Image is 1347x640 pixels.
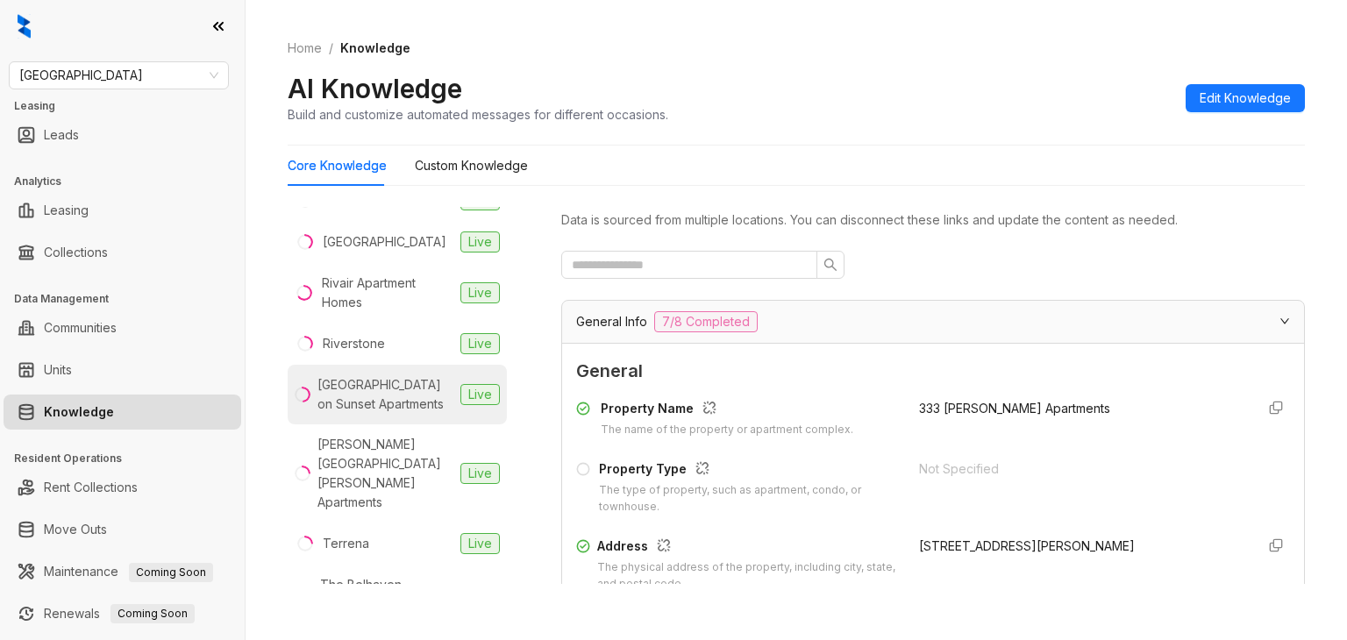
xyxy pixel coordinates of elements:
li: Knowledge [4,395,241,430]
li: Communities [4,310,241,345]
a: Rent Collections [44,470,138,505]
a: RenewalsComing Soon [44,596,195,631]
div: Build and customize automated messages for different occasions. [288,105,668,124]
button: Edit Knowledge [1186,84,1305,112]
span: General Info [576,312,647,331]
li: Leasing [4,193,241,228]
div: General Info7/8 Completed [562,301,1304,343]
li: Units [4,352,241,388]
h2: AI Knowledge [288,72,462,105]
a: Home [284,39,325,58]
div: [GEOGRAPHIC_DATA] [323,232,446,252]
div: Address [597,537,898,559]
span: expanded [1279,316,1290,326]
a: Communities [44,310,117,345]
a: Leads [44,117,79,153]
div: The type of property, such as apartment, condo, or townhouse. [599,482,897,516]
div: The Belhaven Apartments [320,575,453,614]
div: The name of the property or apartment complex. [601,422,853,438]
div: Not Specified [919,459,1241,479]
div: The physical address of the property, including city, state, and postal code. [597,559,898,593]
h3: Analytics [14,174,245,189]
span: Live [460,231,500,252]
li: Renewals [4,596,241,631]
li: Rent Collections [4,470,241,505]
span: 333 [PERSON_NAME] Apartments [919,401,1110,416]
a: Move Outs [44,512,107,547]
span: Live [460,282,500,303]
span: Coming Soon [110,604,195,623]
div: Rivair Apartment Homes [322,274,453,312]
span: search [823,258,837,272]
h3: Leasing [14,98,245,114]
li: Move Outs [4,512,241,547]
div: Custom Knowledge [415,156,528,175]
li: Collections [4,235,241,270]
li: Maintenance [4,554,241,589]
span: Live [460,533,500,554]
span: 7/8 Completed [654,311,758,332]
span: Live [460,384,500,405]
div: [PERSON_NAME][GEOGRAPHIC_DATA][PERSON_NAME] Apartments [317,435,453,512]
a: Leasing [44,193,89,228]
li: / [329,39,333,58]
li: Leads [4,117,241,153]
span: Live [460,463,500,484]
div: Riverstone [323,334,385,353]
div: Property Type [599,459,897,482]
a: Units [44,352,72,388]
h3: Resident Operations [14,451,245,466]
div: [STREET_ADDRESS][PERSON_NAME] [919,537,1241,556]
h3: Data Management [14,291,245,307]
div: Core Knowledge [288,156,387,175]
span: Live [460,333,500,354]
span: Coming Soon [129,563,213,582]
div: Data is sourced from multiple locations. You can disconnect these links and update the content as... [561,210,1305,230]
span: Fairfield [19,62,218,89]
a: Collections [44,235,108,270]
span: General [576,358,1290,385]
span: Edit Knowledge [1200,89,1291,108]
div: Property Name [601,399,853,422]
span: Knowledge [340,40,410,55]
div: [GEOGRAPHIC_DATA] on Sunset Apartments [317,375,453,414]
img: logo [18,14,31,39]
div: Terrena [323,534,369,553]
a: Knowledge [44,395,114,430]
